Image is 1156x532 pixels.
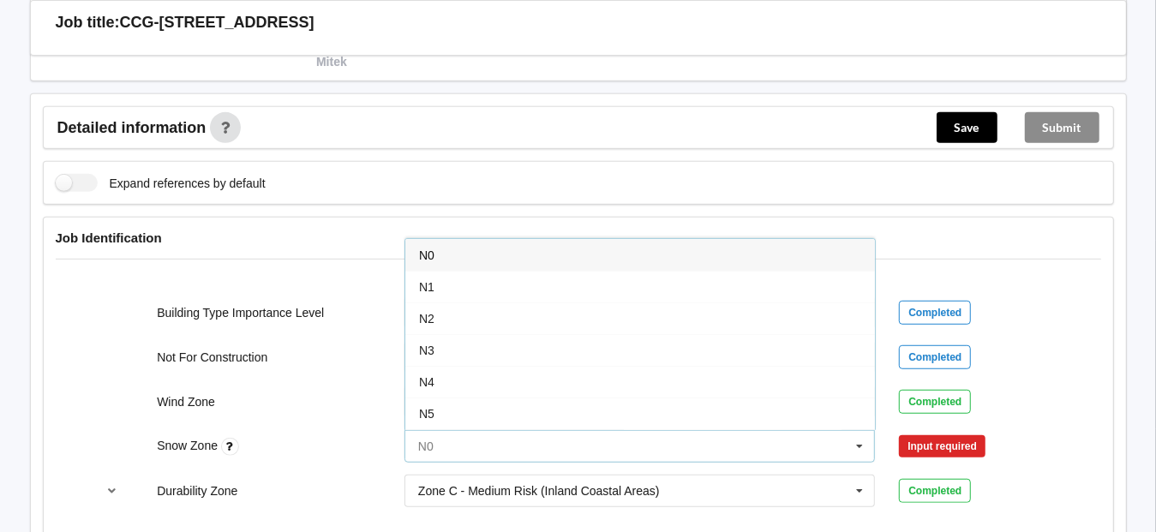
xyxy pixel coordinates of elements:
label: Durability Zone [157,484,237,498]
div: Completed [899,301,971,325]
label: Not For Construction [157,350,267,364]
span: N2 [419,312,434,326]
h3: CCG-[STREET_ADDRESS] [120,13,314,33]
label: Expand references by default [56,174,266,192]
span: N0 [419,248,434,262]
span: N4 [419,375,434,389]
div: Completed [899,479,971,503]
label: Wind Zone [157,395,215,409]
div: Input required [899,435,985,457]
h4: Job Identification [56,230,1101,246]
button: Save [937,112,997,143]
button: reference-toggle [95,475,129,506]
label: Building Type Importance Level [157,306,324,320]
span: Detailed information [57,120,207,135]
h3: Job title: [56,13,120,33]
div: Completed [899,390,971,414]
span: N1 [419,280,434,294]
span: N3 [419,344,434,357]
label: Snow Zone [157,439,221,452]
span: N5 [419,407,434,421]
div: Completed [899,345,971,369]
div: Zone C - Medium Risk (Inland Coastal Areas) [418,485,660,497]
